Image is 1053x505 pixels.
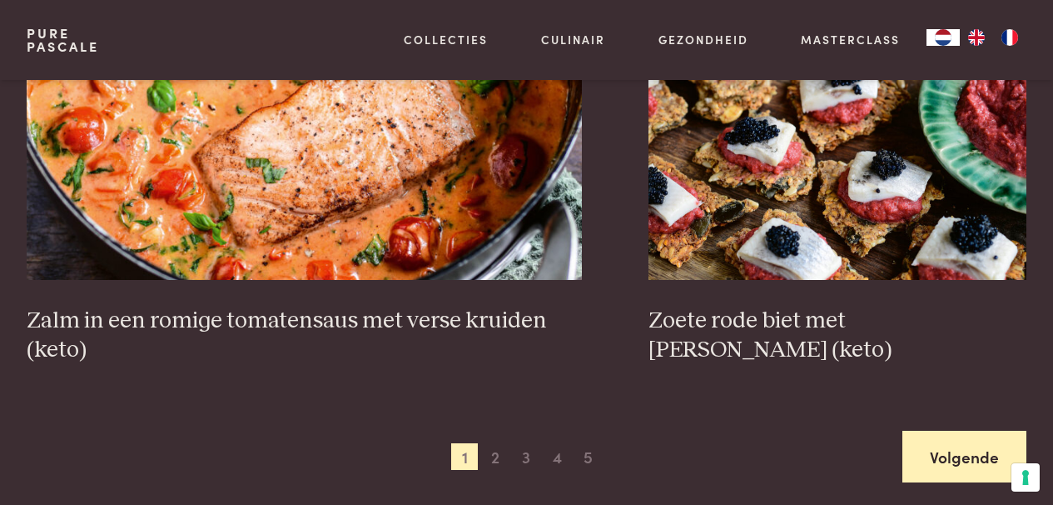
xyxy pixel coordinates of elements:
span: 2 [482,443,509,470]
a: NL [926,29,960,46]
h3: Zoete rode biet met [PERSON_NAME] (keto) [648,307,1026,364]
a: PurePascale [27,27,99,53]
a: Volgende [902,431,1026,483]
div: Language [926,29,960,46]
a: Culinair [541,31,605,48]
a: EN [960,29,993,46]
h3: Zalm in een romige tomatensaus met verse kruiden (keto) [27,307,583,364]
span: 3 [514,443,540,470]
span: 4 [544,443,571,470]
a: Gezondheid [658,31,748,48]
button: Uw voorkeuren voor toestemming voor trackingtechnologieën [1011,463,1040,492]
span: 1 [451,443,478,470]
span: 5 [575,443,602,470]
a: Masterclass [801,31,900,48]
ul: Language list [960,29,1026,46]
a: FR [993,29,1026,46]
a: Collecties [404,31,488,48]
aside: Language selected: Nederlands [926,29,1026,46]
